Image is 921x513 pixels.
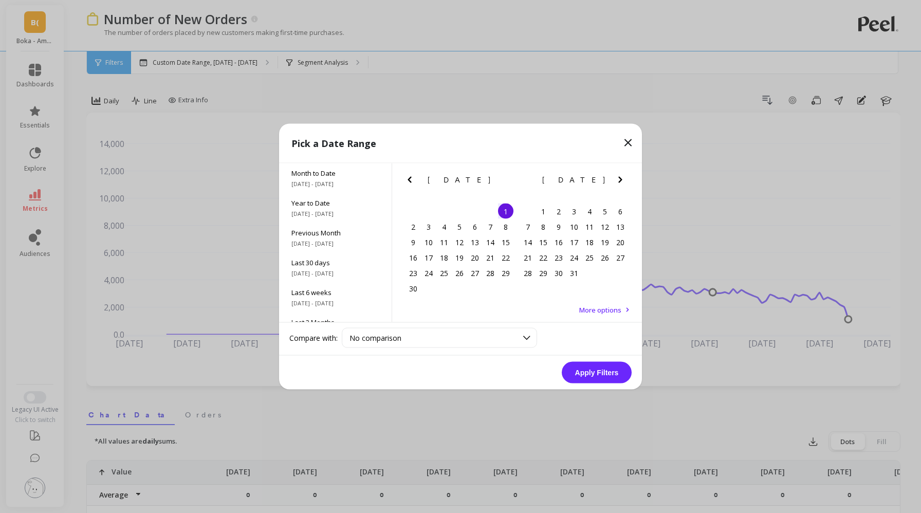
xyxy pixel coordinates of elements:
[597,219,613,234] div: Choose Friday, December 12th, 2025
[536,204,551,219] div: Choose Monday, December 1st, 2025
[291,136,376,151] p: Pick a Date Range
[520,219,536,234] div: Choose Sunday, December 7th, 2025
[500,174,516,190] button: Next Month
[483,265,498,281] div: Choose Friday, November 28th, 2025
[566,265,582,281] div: Choose Wednesday, December 31st, 2025
[536,234,551,250] div: Choose Monday, December 15th, 2025
[452,250,467,265] div: Choose Wednesday, November 19th, 2025
[483,250,498,265] div: Choose Friday, November 21st, 2025
[551,265,566,281] div: Choose Tuesday, December 30th, 2025
[436,234,452,250] div: Choose Tuesday, November 11th, 2025
[566,204,582,219] div: Choose Wednesday, December 3rd, 2025
[582,219,597,234] div: Choose Thursday, December 11th, 2025
[436,250,452,265] div: Choose Tuesday, November 18th, 2025
[551,234,566,250] div: Choose Tuesday, December 16th, 2025
[551,250,566,265] div: Choose Tuesday, December 23rd, 2025
[613,204,628,219] div: Choose Saturday, December 6th, 2025
[467,234,483,250] div: Choose Thursday, November 13th, 2025
[403,174,420,190] button: Previous Month
[579,305,621,315] span: More options
[291,228,379,237] span: Previous Month
[536,250,551,265] div: Choose Monday, December 22nd, 2025
[291,288,379,297] span: Last 6 weeks
[291,318,379,327] span: Last 3 Months
[542,176,606,184] span: [DATE]
[421,250,436,265] div: Choose Monday, November 17th, 2025
[289,333,338,343] label: Compare with:
[614,174,631,190] button: Next Month
[467,265,483,281] div: Choose Thursday, November 27th, 2025
[520,204,628,281] div: month 2025-12
[291,269,379,278] span: [DATE] - [DATE]
[349,333,401,343] span: No comparison
[421,219,436,234] div: Choose Monday, November 3rd, 2025
[483,219,498,234] div: Choose Friday, November 7th, 2025
[520,234,536,250] div: Choose Sunday, December 14th, 2025
[498,204,513,219] div: Choose Saturday, November 1st, 2025
[566,219,582,234] div: Choose Wednesday, December 10th, 2025
[291,299,379,307] span: [DATE] - [DATE]
[551,204,566,219] div: Choose Tuesday, December 2nd, 2025
[428,176,492,184] span: [DATE]
[498,250,513,265] div: Choose Saturday, November 22nd, 2025
[498,234,513,250] div: Choose Saturday, November 15th, 2025
[498,265,513,281] div: Choose Saturday, November 29th, 2025
[582,250,597,265] div: Choose Thursday, December 25th, 2025
[582,234,597,250] div: Choose Thursday, December 18th, 2025
[452,265,467,281] div: Choose Wednesday, November 26th, 2025
[597,250,613,265] div: Choose Friday, December 26th, 2025
[436,265,452,281] div: Choose Tuesday, November 25th, 2025
[613,219,628,234] div: Choose Saturday, December 13th, 2025
[566,250,582,265] div: Choose Wednesday, December 24th, 2025
[452,219,467,234] div: Choose Wednesday, November 5th, 2025
[436,219,452,234] div: Choose Tuesday, November 4th, 2025
[520,250,536,265] div: Choose Sunday, December 21st, 2025
[467,219,483,234] div: Choose Thursday, November 6th, 2025
[536,219,551,234] div: Choose Monday, December 8th, 2025
[536,265,551,281] div: Choose Monday, December 29th, 2025
[291,240,379,248] span: [DATE] - [DATE]
[452,234,467,250] div: Choose Wednesday, November 12th, 2025
[562,362,632,383] button: Apply Filters
[421,265,436,281] div: Choose Monday, November 24th, 2025
[597,204,613,219] div: Choose Friday, December 5th, 2025
[421,234,436,250] div: Choose Monday, November 10th, 2025
[406,204,513,296] div: month 2025-11
[483,234,498,250] div: Choose Friday, November 14th, 2025
[520,265,536,281] div: Choose Sunday, December 28th, 2025
[582,204,597,219] div: Choose Thursday, December 4th, 2025
[597,234,613,250] div: Choose Friday, December 19th, 2025
[291,210,379,218] span: [DATE] - [DATE]
[291,169,379,178] span: Month to Date
[613,250,628,265] div: Choose Saturday, December 27th, 2025
[406,281,421,296] div: Choose Sunday, November 30th, 2025
[406,265,421,281] div: Choose Sunday, November 23rd, 2025
[291,180,379,188] span: [DATE] - [DATE]
[291,198,379,208] span: Year to Date
[406,250,421,265] div: Choose Sunday, November 16th, 2025
[518,174,535,190] button: Previous Month
[406,234,421,250] div: Choose Sunday, November 9th, 2025
[613,234,628,250] div: Choose Saturday, December 20th, 2025
[467,250,483,265] div: Choose Thursday, November 20th, 2025
[498,219,513,234] div: Choose Saturday, November 8th, 2025
[291,258,379,267] span: Last 30 days
[551,219,566,234] div: Choose Tuesday, December 9th, 2025
[406,219,421,234] div: Choose Sunday, November 2nd, 2025
[566,234,582,250] div: Choose Wednesday, December 17th, 2025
